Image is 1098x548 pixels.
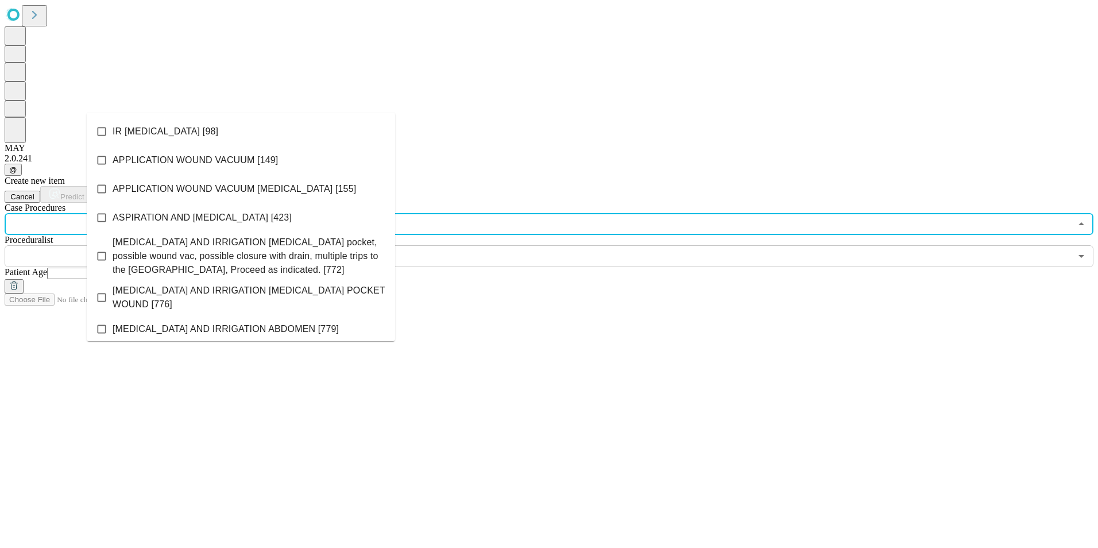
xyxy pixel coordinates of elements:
span: ASPIRATION AND [MEDICAL_DATA] [423] [113,211,292,225]
button: Close [1073,216,1089,232]
span: [MEDICAL_DATA] AND IRRIGATION [MEDICAL_DATA] pocket, possible wound vac, possible closure with dr... [113,236,386,277]
span: APPLICATION WOUND VACUUM [149] [113,153,278,167]
span: Create new item [5,176,65,186]
span: Patient Age [5,267,47,277]
div: 2.0.241 [5,153,1093,164]
button: @ [5,164,22,176]
button: Predict [40,186,93,203]
button: Open [1073,248,1089,264]
div: MAY [5,143,1093,153]
span: @ [9,165,17,174]
span: Scheduled Procedure [5,203,65,213]
span: Predict [60,192,84,201]
span: APPLICATION WOUND VACUUM [MEDICAL_DATA] [155] [113,182,356,196]
span: [MEDICAL_DATA] AND IRRIGATION ABDOMEN [779] [113,322,339,336]
span: Cancel [10,192,34,201]
button: Cancel [5,191,40,203]
span: IR [MEDICAL_DATA] [98] [113,125,218,138]
span: [MEDICAL_DATA] AND IRRIGATION [MEDICAL_DATA] POCKET WOUND [776] [113,284,386,311]
span: Proceduralist [5,235,53,245]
